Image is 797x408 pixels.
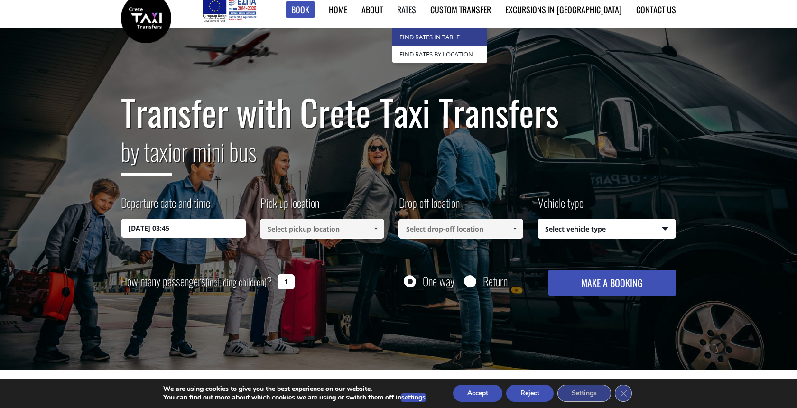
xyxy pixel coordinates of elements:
p: You can find out more about which cookies we are using or switch them off in . [163,393,427,402]
label: Drop off location [398,195,460,219]
a: Show All Items [368,219,384,239]
h1: Transfer with Crete Taxi Transfers [121,92,676,132]
a: Book [286,1,315,19]
a: Show All Items [507,219,522,239]
label: Pick up location [260,195,319,219]
a: Custom Transfer [430,3,491,16]
a: Excursions in [GEOGRAPHIC_DATA] [505,3,622,16]
small: (including children) [205,275,267,289]
button: MAKE A BOOKING [548,270,676,296]
a: Rates [397,3,416,16]
label: Return [483,275,508,287]
label: One way [423,275,454,287]
a: About [361,3,383,16]
a: Contact us [636,3,676,16]
button: settings [401,393,426,402]
label: Vehicle type [538,195,584,219]
button: Accept [453,385,502,402]
button: Settings [557,385,611,402]
a: Home [329,3,347,16]
a: Find Rates by Location [392,46,487,63]
a: Find Rates in Table [392,28,487,46]
input: Select drop-off location [398,219,523,239]
span: by taxi [121,133,172,176]
button: Close GDPR Cookie Banner [615,385,632,402]
a: Crete Taxi Transfers | Safe Taxi Transfer Services from to Heraklion Airport, Chania Airport, Ret... [121,12,171,22]
p: We are using cookies to give you the best experience on our website. [163,385,427,393]
label: How many passengers ? [121,270,272,293]
span: Select vehicle type [538,219,676,239]
button: Reject [506,385,554,402]
label: Departure date and time [121,195,210,219]
h2: or mini bus [121,132,676,183]
input: Select pickup location [260,219,385,239]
